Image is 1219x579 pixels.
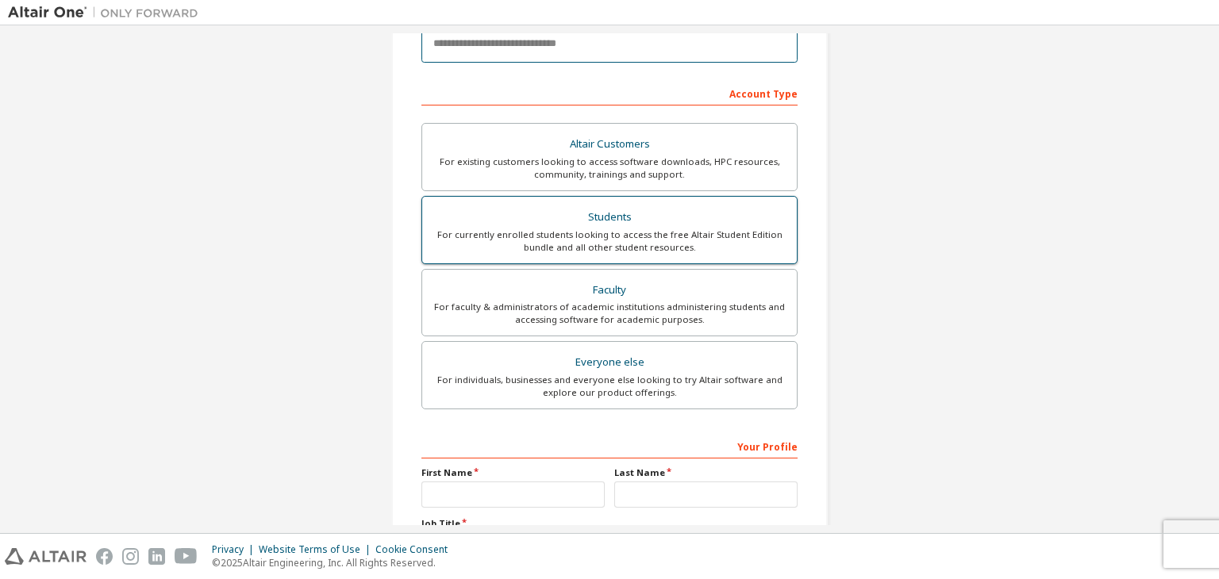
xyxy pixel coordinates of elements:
[8,5,206,21] img: Altair One
[5,548,87,565] img: altair_logo.svg
[432,279,787,301] div: Faculty
[614,466,798,479] label: Last Name
[421,466,605,479] label: First Name
[212,543,259,556] div: Privacy
[432,228,787,254] div: For currently enrolled students looking to access the free Altair Student Edition bundle and all ...
[432,351,787,374] div: Everyone else
[421,517,798,530] label: Job Title
[432,374,787,399] div: For individuals, businesses and everyone else looking to try Altair software and explore our prod...
[421,433,798,458] div: Your Profile
[96,548,113,565] img: facebook.svg
[175,548,198,565] img: youtube.svg
[375,543,457,556] div: Cookie Consent
[148,548,165,565] img: linkedin.svg
[122,548,139,565] img: instagram.svg
[432,206,787,228] div: Students
[432,301,787,326] div: For faculty & administrators of academic institutions administering students and accessing softwa...
[432,155,787,181] div: For existing customers looking to access software downloads, HPC resources, community, trainings ...
[432,133,787,155] div: Altair Customers
[259,543,375,556] div: Website Terms of Use
[421,80,798,105] div: Account Type
[212,556,457,569] p: © 2025 Altair Engineering, Inc. All Rights Reserved.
